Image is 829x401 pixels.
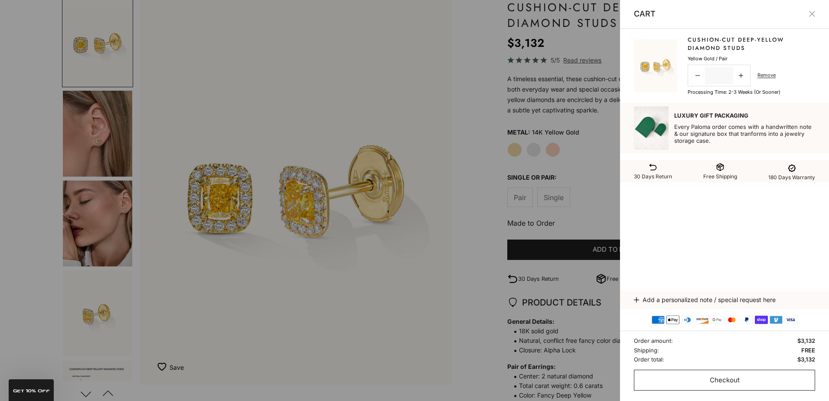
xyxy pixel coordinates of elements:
p: Processing time: 2-3 weeks (or sooner) [688,88,780,96]
p: Cart [634,8,656,20]
a: Remove [757,71,776,79]
button: Checkout [634,370,815,391]
p: Yellow Gold / Pair [688,55,728,62]
img: return-svgrepo-com.svg [649,163,657,171]
img: box_2.jpg [634,106,669,149]
button: Add a personalized note / special request here [634,290,815,309]
span: Order amount: [634,336,673,345]
img: shipping-box-01-svgrepo-com.svg [716,163,725,171]
span: $3,132 [797,355,815,364]
span: Free Shipping [703,173,737,180]
img: #YellowGold [634,39,677,92]
span: GET 10% Off [13,389,50,393]
p: Every Paloma order comes with a handwritten note & our signature box that tranforms into a jewelr... [674,123,815,144]
img: warranty-term-svgrepo-com.svg [786,162,798,174]
span: Checkout [710,375,740,386]
input: Change quantity [705,67,733,84]
a: Cushion-Cut Deep-Yellow Diamond studs [688,36,815,53]
p: Luxury Gift Packaging [674,112,815,119]
span: 30 Days Return [634,173,672,180]
span: 180 Days Warranty [768,174,815,181]
span: FREE [801,346,815,355]
div: GET 10% Off [9,379,54,401]
span: $3,132 [797,336,815,345]
span: Order total: [634,355,664,364]
span: Shipping: [634,346,659,355]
